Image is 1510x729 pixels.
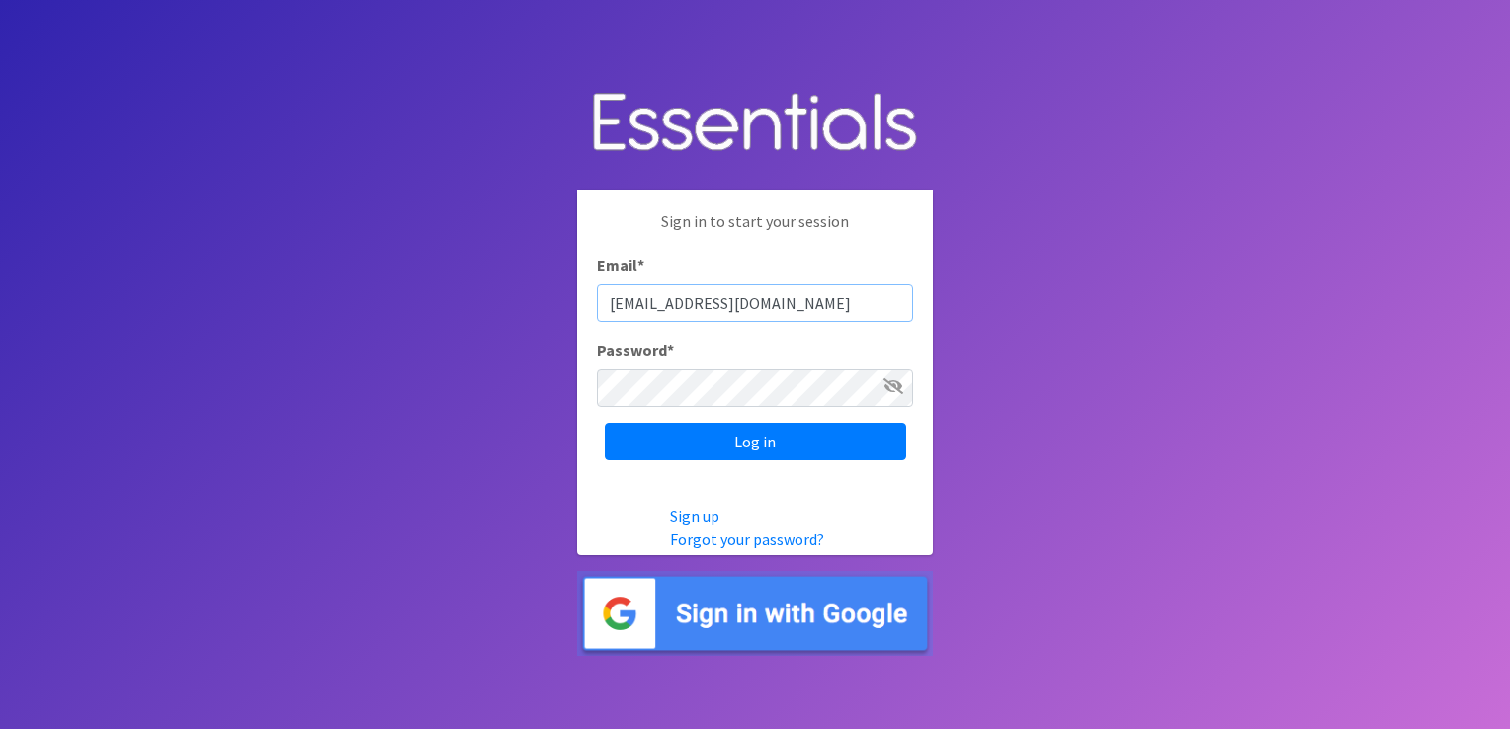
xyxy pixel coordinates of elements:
label: Email [597,253,644,277]
input: Log in [605,423,906,460]
a: Forgot your password? [670,529,824,549]
img: Sign in with Google [577,571,933,657]
p: Sign in to start your session [597,209,913,253]
label: Password [597,338,674,362]
abbr: required [667,340,674,360]
abbr: required [637,255,644,275]
img: Human Essentials [577,73,933,175]
a: Sign up [670,506,719,526]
